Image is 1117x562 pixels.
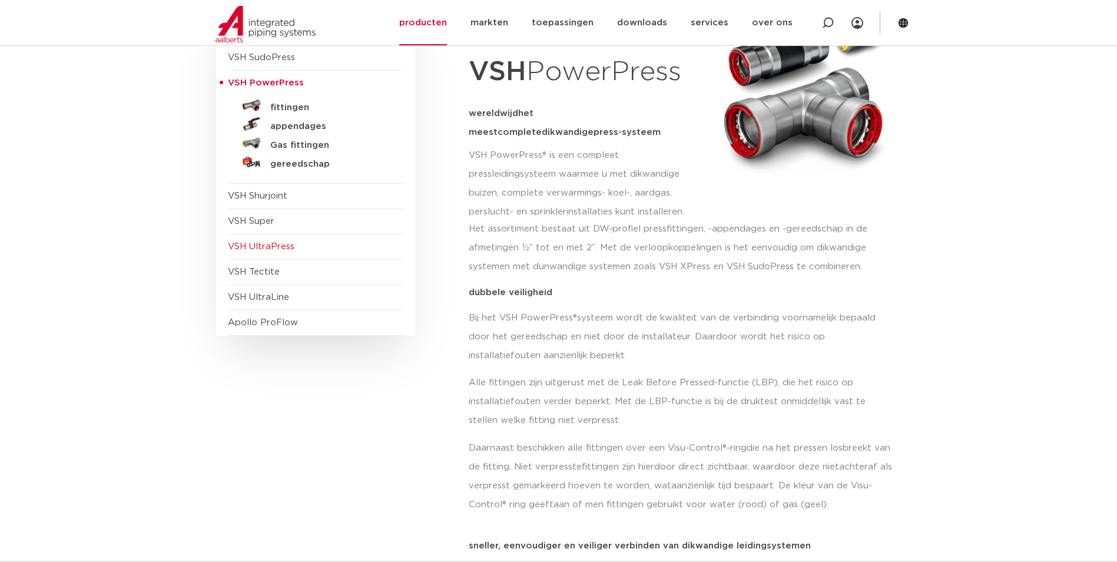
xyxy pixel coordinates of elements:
[228,217,274,226] a: VSH Super
[469,444,747,452] span: Daarnaast beschikken alle fittingen over een Visu-Control®-ring
[582,462,839,471] span: fittingen zijn hierdoor direct zichtbaar, waardoor deze niet
[270,103,387,113] h5: fittingen
[542,128,594,137] span: dikwandige
[469,373,894,430] p: Alle fittingen zijn uitgerust met de Leak Before Pressed-functie (LBP), die het risico op install...
[228,242,294,251] a: VSH UltraPress
[469,313,573,322] span: Bij het VSH PowerPress
[228,318,298,327] a: Apollo ProFlow
[498,128,542,137] span: complete
[469,109,533,137] span: het meest
[469,462,892,490] span: achteraf als verpresst gemarkeerd hoeven te worden, wat
[228,78,304,87] span: VSH PowerPress
[469,541,894,550] p: sneller, eenvoudiger en veiliger verbinden van dikwandige leidingsystemen
[594,128,661,137] span: press-systeem
[270,140,387,151] h5: Gas fittingen
[469,58,526,85] strong: VSH
[469,220,894,276] p: Het assortiment bestaat uit DW-profiel pressfittingen, -appendages en -gereedschap in de afmeting...
[228,191,287,200] a: VSH Shurjoint
[469,313,876,360] span: systeem wordt de kwaliteit van de verbinding voornamelijk bepaald door het gereedschap en niet do...
[228,53,295,62] a: VSH SudoPress
[469,109,518,118] span: wereldwijd
[469,288,894,297] p: dubbele veiligheid
[553,500,828,509] span: aan of men fittingen gebruikt voor water (rood) of gas (geel).
[228,153,403,171] a: gereedschap
[270,121,387,132] h5: appendages
[469,49,690,95] h1: PowerPress
[573,313,577,322] span: ®
[270,159,387,170] h5: gereedschap
[228,115,403,134] a: appendages
[469,481,872,509] span: aanzienlijk tijd bespaart. De kleur van de Visu-Control® ring geeft
[228,96,403,115] a: fittingen
[469,146,690,222] p: VSH PowerPress® is een compleet pressleidingsysteem waarmee u met dikwandige buizen, complete ver...
[469,444,890,471] span: die na het pressen losbreekt van de fitting. Niet verpresste
[228,134,403,153] a: Gas fittingen
[228,293,289,302] a: VSH UltraLine
[228,267,280,276] a: VSH Tectite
